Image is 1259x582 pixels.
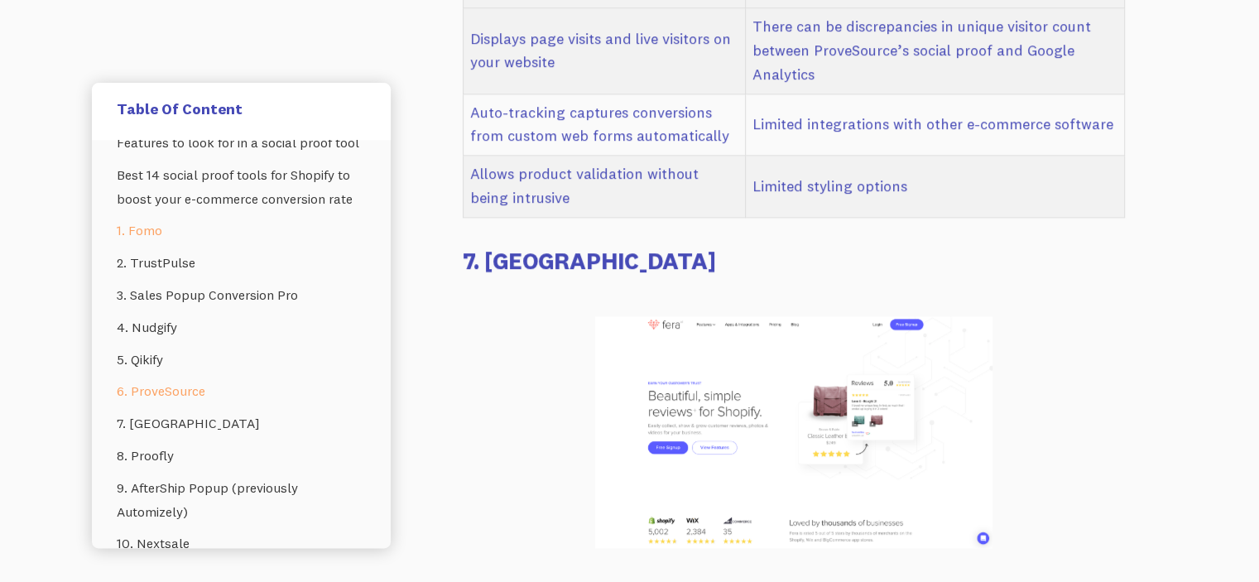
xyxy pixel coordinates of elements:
[463,244,1125,277] h3: 7. [GEOGRAPHIC_DATA]
[464,156,746,218] td: Allows product validation without being intrusive
[117,440,366,472] a: 8. Proofly
[117,99,366,118] h5: Table Of Content
[117,375,366,407] a: 6. ProveSource
[117,527,366,560] a: 10. Nextsale
[117,214,366,247] a: 1. Fomo
[745,8,1124,94] td: There can be discrepancies in unique visitor count between ProveSource’s social proof and Google ...
[117,344,366,376] a: 5. Qikify
[117,472,366,528] a: 9. AfterShip Popup (previously Automizely)
[745,156,1124,218] td: Limited styling options
[117,247,366,279] a: 2. TrustPulse
[745,94,1124,156] td: Limited integrations with other e-commerce software
[464,8,746,94] td: Displays page visits and live visitors on your website
[464,94,746,156] td: Auto-tracking captures conversions from custom web forms automatically
[117,311,366,344] a: 4. Nudgify
[117,127,366,159] a: Features to look for in a social proof tool
[117,159,366,215] a: Best 14 social proof tools for Shopify to boost your e-commerce conversion rate
[117,407,366,440] a: 7. [GEOGRAPHIC_DATA]
[117,279,366,311] a: 3. Sales Popup Conversion Pro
